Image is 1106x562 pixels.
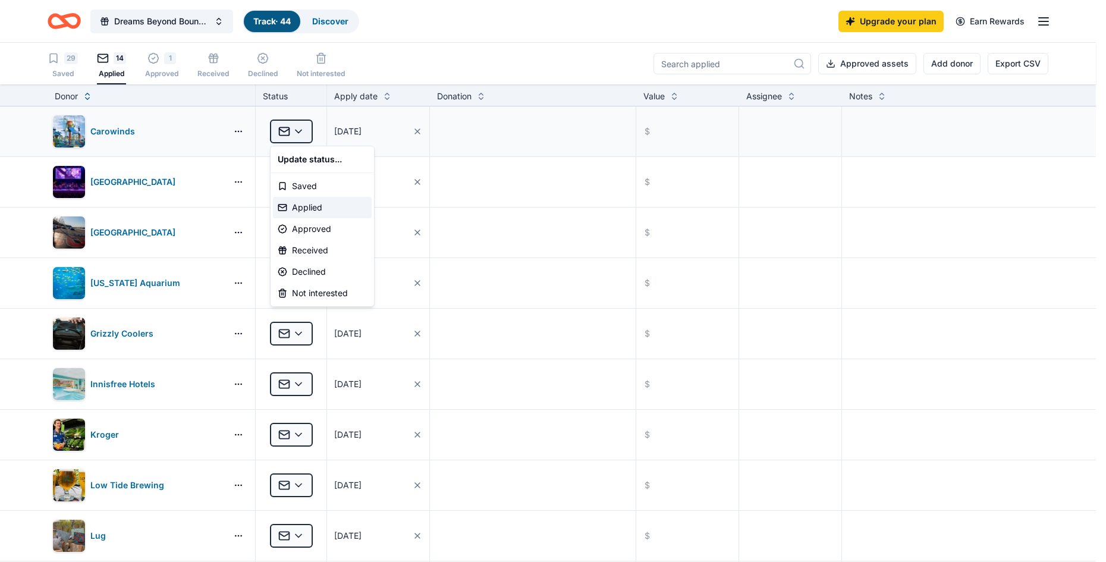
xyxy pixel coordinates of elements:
div: Received [273,240,372,261]
div: Approved [273,218,372,240]
div: Applied [273,197,372,218]
div: Saved [273,175,372,197]
div: Not interested [273,282,372,304]
div: Declined [273,261,372,282]
div: Update status... [273,149,372,170]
